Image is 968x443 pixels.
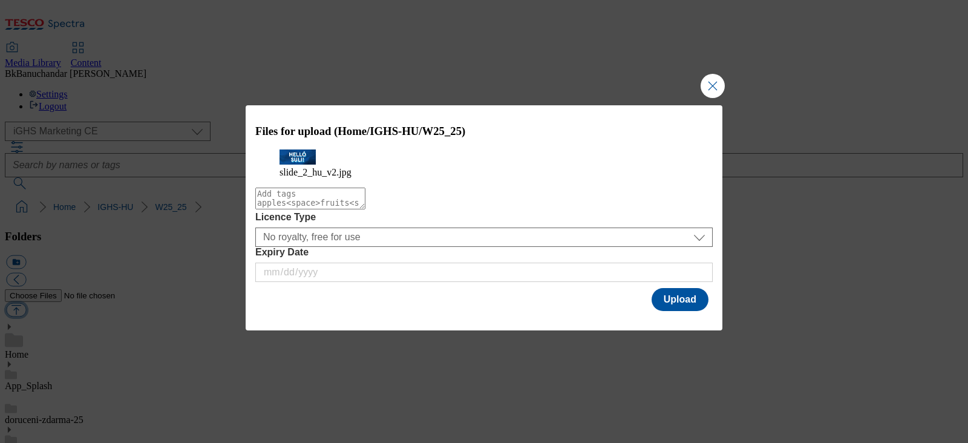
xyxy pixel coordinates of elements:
button: Upload [652,288,708,311]
button: Close Modal [701,74,725,98]
div: Modal [246,105,722,330]
img: preview [280,149,316,165]
figcaption: slide_2_hu_v2.jpg [280,167,688,178]
label: Expiry Date [255,247,713,258]
label: Licence Type [255,212,713,223]
h3: Files for upload (Home/IGHS-HU/W25_25) [255,125,713,138]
